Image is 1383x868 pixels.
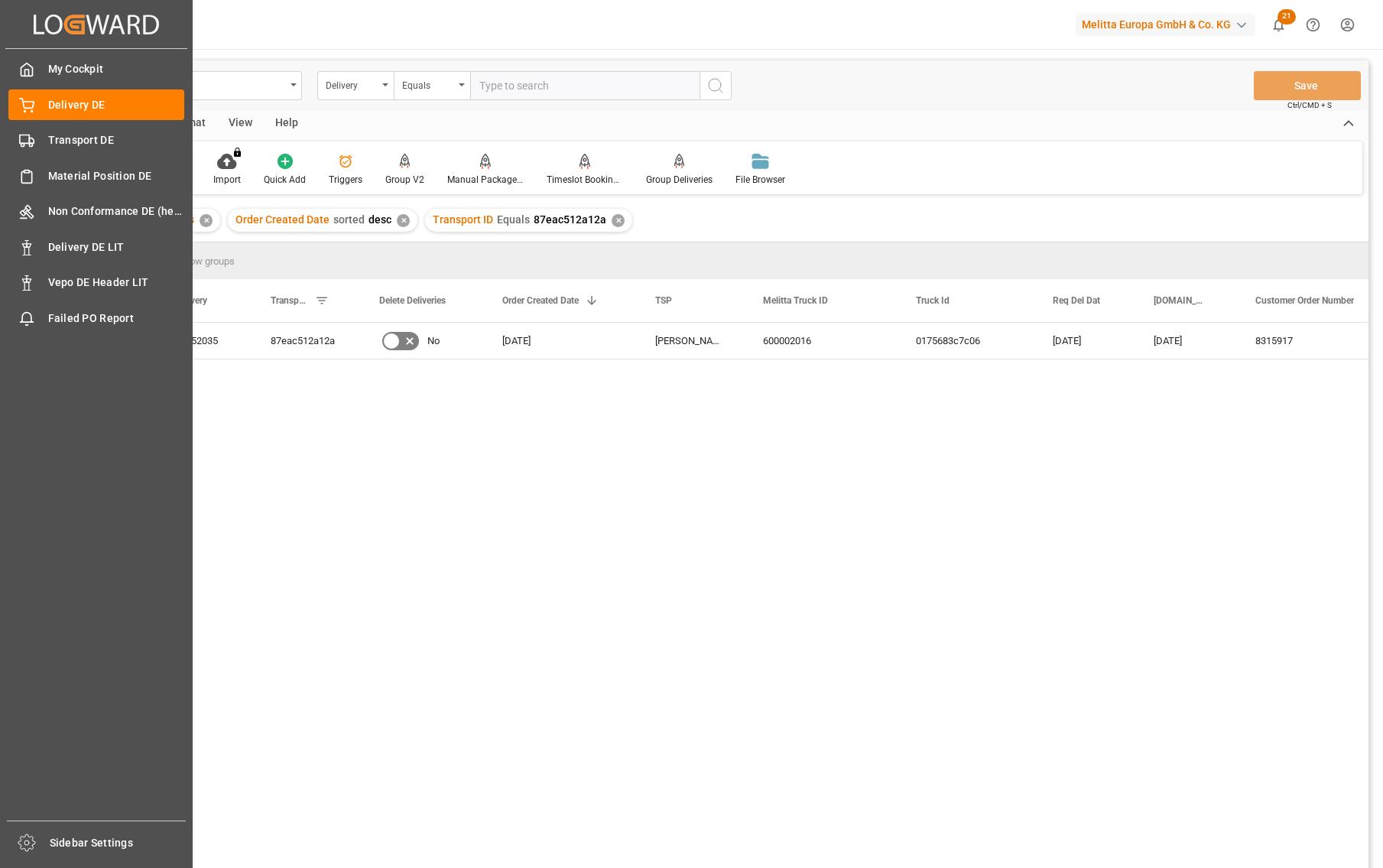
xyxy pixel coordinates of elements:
[368,213,391,226] span: desc
[1287,99,1332,111] span: Ctrl/CMD + S
[534,213,606,226] span: 87eac512a12a
[8,232,184,262] a: Delivery DE LIT
[329,173,362,187] div: Triggers
[48,61,185,77] span: My Cockpit
[200,214,213,227] div: ✕
[48,168,185,184] span: Material Position DE
[898,323,1034,359] div: 0175683c7c06
[317,71,394,100] button: open menu
[8,303,184,333] a: Failed PO Report
[8,89,184,119] a: Delivery DE
[763,295,828,306] span: Melitta Truck ID
[1296,8,1330,42] button: Help Center
[1261,8,1296,42] button: show 21 new notifications
[1277,9,1296,24] span: 21
[8,125,184,155] a: Transport DE
[497,213,530,226] span: Equals
[8,161,184,190] a: Material Position DE
[397,214,410,227] div: ✕
[50,835,187,851] span: Sidebar Settings
[646,173,713,187] div: Group Deliveries
[8,54,184,84] a: My Cockpit
[394,71,470,100] button: open menu
[48,132,185,148] span: Transport DE
[48,275,185,291] span: Vepo DE Header LIT
[264,111,310,137] div: Help
[379,295,446,306] span: Delete Deliveries
[700,71,732,100] button: search button
[402,75,454,93] div: Equals
[427,323,440,359] span: No
[484,323,637,359] div: [DATE]
[433,213,493,226] span: Transport ID
[916,295,950,306] span: Truck Id
[502,295,579,306] span: Order Created Date
[217,111,264,137] div: View
[385,173,424,187] div: Group V2
[326,75,378,93] div: Delivery
[264,173,306,187] div: Quick Add
[637,323,745,359] div: [PERSON_NAME] DE
[8,268,184,297] a: Vepo DE Header LIT
[470,71,700,100] input: Type to search
[8,197,184,226] a: Non Conformance DE (header)
[252,323,361,359] div: 87eac512a12a
[1255,295,1354,306] span: Customer Order Number
[48,239,185,255] span: Delivery DE LIT
[655,295,672,306] span: TSP
[1053,295,1100,306] span: Req Del Dat
[333,213,365,226] span: sorted
[157,323,252,359] div: 92552035
[745,323,898,359] div: 600002016
[1076,14,1255,36] div: Melitta Europa GmbH & Co. KG
[612,214,625,227] div: ✕
[447,173,524,187] div: Manual Package TypeDetermination
[1254,71,1361,100] button: Save
[1135,323,1237,359] div: [DATE]
[1154,295,1205,306] span: [DOMAIN_NAME] Dat
[1076,10,1261,39] button: Melitta Europa GmbH & Co. KG
[547,173,623,187] div: Timeslot Booking Report
[235,213,330,226] span: Order Created Date
[735,173,785,187] div: File Browser
[48,97,185,113] span: Delivery DE
[48,310,185,327] span: Failed PO Report
[48,203,185,219] span: Non Conformance DE (header)
[1034,323,1135,359] div: [DATE]
[271,295,309,306] span: Transport ID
